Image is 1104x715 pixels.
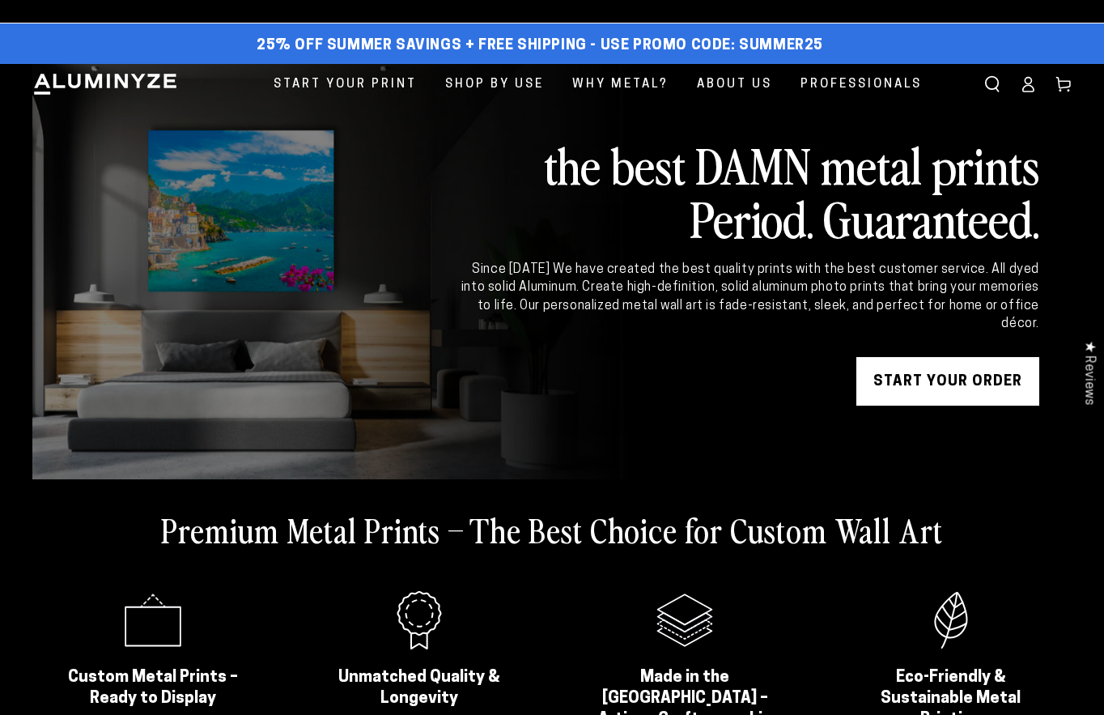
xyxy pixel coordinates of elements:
a: Professionals [788,64,934,105]
h2: Custom Metal Prints – Ready to Display [53,667,254,709]
a: About Us [685,64,784,105]
a: Why Metal? [560,64,681,105]
a: Shop By Use [433,64,556,105]
div: Since [DATE] We have created the best quality prints with the best customer service. All dyed int... [452,261,1039,334]
h2: Unmatched Quality & Longevity [319,667,520,709]
h2: Premium Metal Prints – The Best Choice for Custom Wall Art [161,509,943,551]
summary: Search our site [974,66,1010,102]
span: About Us [697,74,772,96]
span: 25% off Summer Savings + Free Shipping - Use Promo Code: SUMMER25 [257,37,823,55]
span: Why Metal? [572,74,669,96]
img: Aluminyze [32,72,178,96]
h2: the best DAMN metal prints Period. Guaranteed. [452,138,1039,245]
a: START YOUR Order [856,357,1039,406]
div: Click to open Judge.me floating reviews tab [1073,328,1104,418]
span: Professionals [800,74,922,96]
a: Start Your Print [261,64,429,105]
span: Start Your Print [274,74,417,96]
span: Shop By Use [445,74,544,96]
